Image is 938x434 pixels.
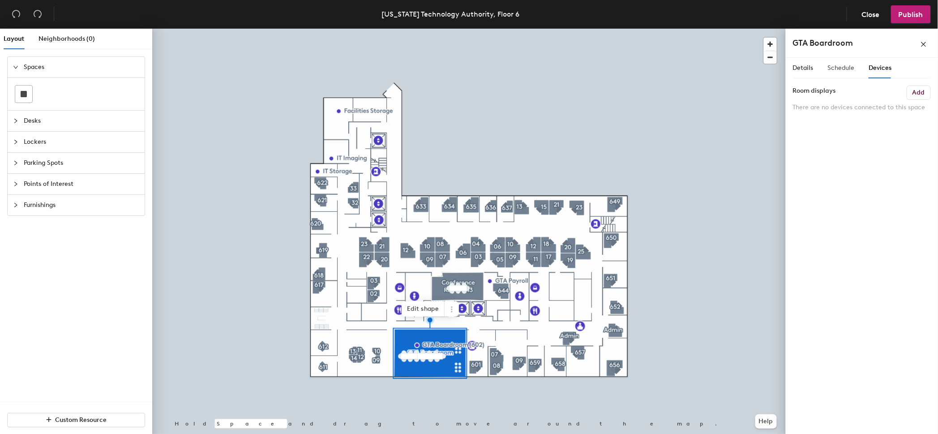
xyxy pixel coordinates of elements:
span: Neighborhoods (0) [39,35,95,43]
span: Schedule [828,64,855,72]
span: Furnishings [24,195,139,215]
span: undo [12,9,21,18]
p: There are no devices connected to this space [793,103,931,112]
span: close [921,41,927,47]
h6: Add [912,89,925,96]
span: Parking Spots [24,153,139,173]
span: collapsed [13,139,18,145]
span: collapsed [13,118,18,124]
span: Layout [4,35,24,43]
button: Redo (⌘ + ⇧ + Z) [29,5,47,23]
span: collapsed [13,181,18,187]
button: Help [755,414,777,429]
span: Points of Interest [24,174,139,194]
span: Spaces [24,57,139,77]
span: Close [862,10,880,19]
h4: GTA Boardroom [793,37,853,49]
span: Lockers [24,132,139,152]
span: Publish [899,10,923,19]
span: Custom Resource [56,416,107,424]
span: collapsed [13,160,18,166]
span: expanded [13,64,18,70]
button: Close [854,5,887,23]
button: Custom Resource [7,413,145,427]
span: collapsed [13,202,18,208]
button: Add [907,86,931,100]
span: Details [793,64,814,72]
span: Edit shape [402,301,445,317]
div: [US_STATE] Technology Authority, Floor 6 [381,9,519,20]
span: Desks [24,111,139,131]
button: Publish [891,5,931,23]
button: Undo (⌘ + Z) [7,5,25,23]
span: Devices [869,64,892,72]
label: Room displays [793,86,836,96]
